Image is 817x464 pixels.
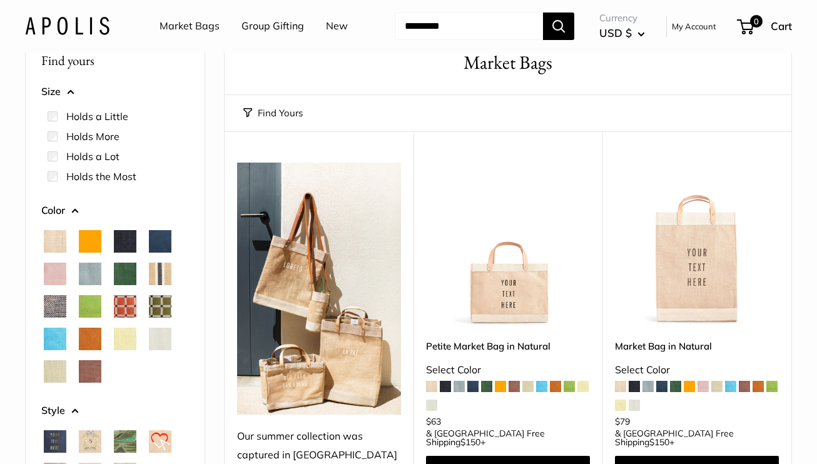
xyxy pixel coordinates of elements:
[79,360,101,383] button: Mustang
[44,328,66,350] button: Cobalt
[599,23,645,43] button: USD $
[160,17,220,36] a: Market Bags
[672,19,716,34] a: My Account
[44,263,66,285] button: Blush
[426,361,590,380] div: Select Color
[649,436,669,448] span: $150
[243,104,303,122] button: Find Yours
[114,295,136,318] button: Chenille Window Brick
[41,48,189,73] p: Find yours
[241,17,304,36] a: Group Gifting
[426,163,590,326] img: Petite Market Bag in Natural
[771,19,792,33] span: Cart
[599,26,632,39] span: USD $
[426,339,590,353] a: Petite Market Bag in Natural
[615,429,779,446] span: & [GEOGRAPHIC_DATA] Free Shipping +
[426,163,590,326] a: Petite Market Bag in Naturaldescription_Effortless style that elevates every moment
[615,339,779,353] a: Market Bag in Natural
[149,328,171,350] button: Dove
[426,429,590,446] span: & [GEOGRAPHIC_DATA] Free Shipping +
[66,129,119,144] label: Holds More
[114,263,136,285] button: Field Green
[79,430,101,453] button: Crest
[615,361,779,380] div: Select Color
[114,328,136,350] button: Daisy
[149,230,171,253] button: Navy
[114,430,136,453] button: Embroidered Palm
[326,17,348,36] a: New
[79,263,101,285] button: Cool Gray
[44,230,66,253] button: Natural
[79,295,101,318] button: Chartreuse
[615,163,779,326] img: Market Bag in Natural
[114,230,136,253] button: Black
[615,163,779,326] a: Market Bag in NaturalMarket Bag in Natural
[66,169,136,184] label: Holds the Most
[41,83,189,101] button: Size
[44,295,66,318] button: Chambray
[41,201,189,220] button: Color
[66,109,128,124] label: Holds a Little
[237,163,401,415] img: Our summer collection was captured in Todos Santos, where time slows down and color pops.
[149,263,171,285] button: blackstripe
[738,16,792,36] a: 0 Cart
[44,430,66,453] button: Gold Foil
[599,9,645,27] span: Currency
[543,13,574,40] button: Search
[149,295,171,318] button: Chenille Window Sage
[395,13,543,40] input: Search...
[41,401,189,420] button: Style
[460,436,480,448] span: $150
[25,17,109,35] img: Apolis
[44,360,66,383] button: Mint Sorbet
[243,49,773,76] h1: Market Bags
[149,430,171,453] button: LA
[426,416,441,427] span: $63
[79,328,101,350] button: Cognac
[66,149,119,164] label: Holds a Lot
[79,230,101,253] button: Orange
[615,416,630,427] span: $79
[750,15,763,28] span: 0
